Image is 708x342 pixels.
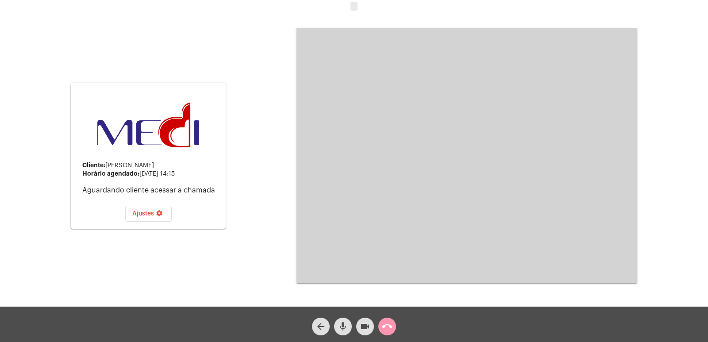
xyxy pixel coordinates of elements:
button: Ajustes [125,206,172,222]
strong: Cliente: [82,162,105,168]
mat-icon: arrow_back [316,321,326,332]
div: [PERSON_NAME] [82,162,219,169]
mat-icon: call_end [382,321,392,332]
mat-icon: videocam [360,321,370,332]
img: d3a1b5fa-500b-b90f-5a1c-719c20e9830b.png [97,103,199,148]
mat-icon: settings [154,210,165,220]
span: Ajustes [132,211,165,217]
p: Aguardando cliente acessar a chamada [82,186,219,194]
strong: Horário agendado: [82,170,139,177]
div: [DATE] 14:15 [82,170,219,177]
mat-icon: mic [338,321,348,332]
